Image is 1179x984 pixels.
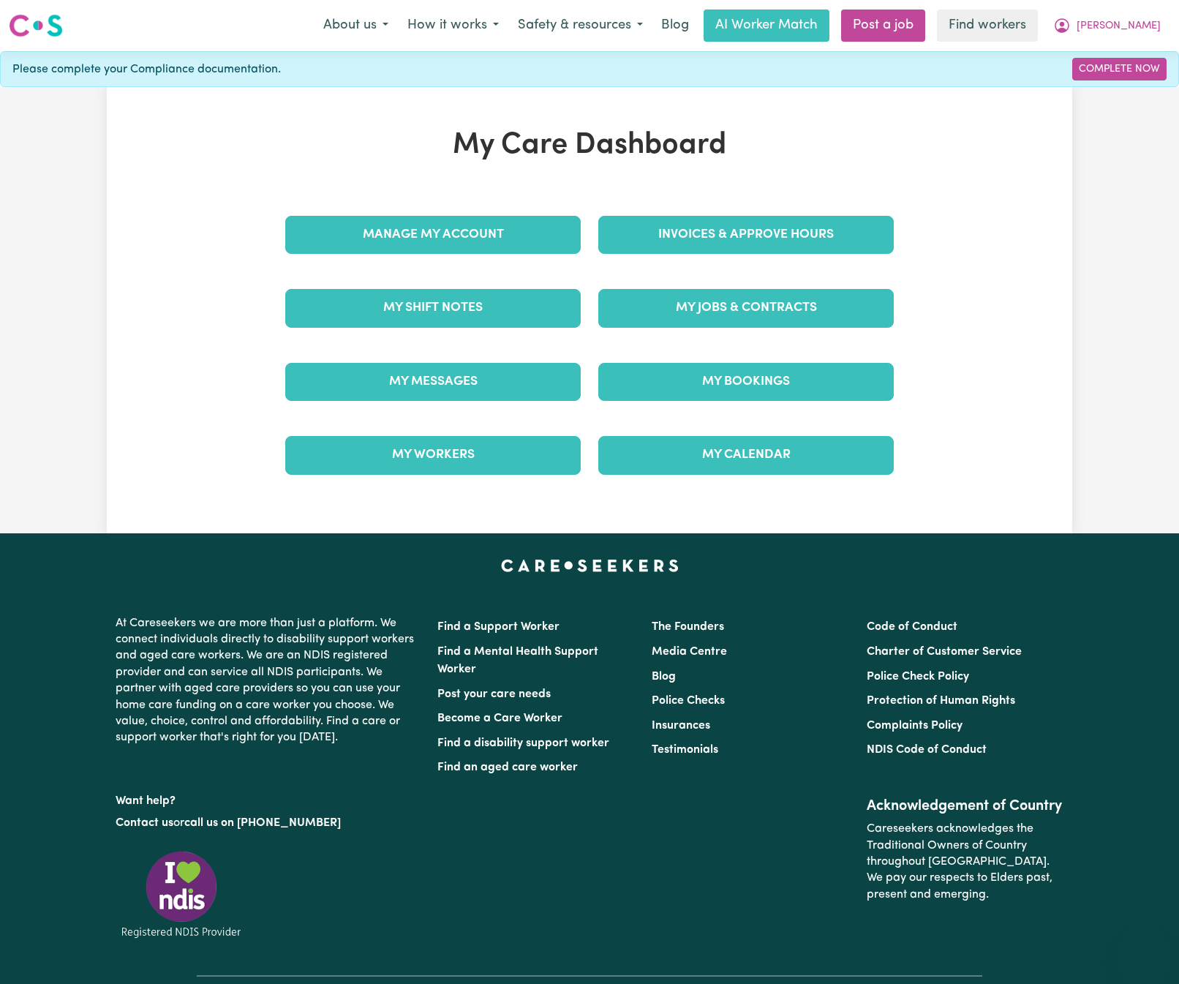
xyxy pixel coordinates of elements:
a: Testimonials [652,744,718,756]
a: Insurances [652,720,710,732]
a: Find an aged care worker [437,762,578,773]
a: Find a Mental Health Support Worker [437,646,598,675]
a: Invoices & Approve Hours [598,216,894,254]
a: Post a job [841,10,925,42]
a: Careseekers home page [501,560,679,571]
a: Code of Conduct [867,621,957,633]
a: Protection of Human Rights [867,695,1015,707]
p: Careseekers acknowledges the Traditional Owners of Country throughout [GEOGRAPHIC_DATA]. We pay o... [867,815,1063,909]
a: Blog [652,10,698,42]
span: Please complete your Compliance documentation. [12,61,281,78]
a: My Shift Notes [285,289,581,327]
h1: My Care Dashboard [276,128,903,163]
a: Contact us [116,817,173,829]
p: At Careseekers we are more than just a platform. We connect individuals directly to disability su... [116,609,420,752]
span: [PERSON_NAME] [1077,18,1161,34]
a: Blog [652,671,676,683]
p: or [116,809,420,837]
a: Careseekers logo [9,9,63,42]
a: Complete Now [1072,58,1167,80]
h2: Acknowledgement of Country [867,797,1063,815]
button: Safety & resources [508,10,652,41]
a: Police Check Policy [867,671,969,683]
button: How it works [398,10,508,41]
img: Registered NDIS provider [116,849,247,940]
a: The Founders [652,621,724,633]
a: Complaints Policy [867,720,963,732]
img: Careseekers logo [9,12,63,39]
button: About us [314,10,398,41]
a: My Jobs & Contracts [598,289,894,327]
a: My Messages [285,363,581,401]
a: Media Centre [652,646,727,658]
button: My Account [1044,10,1170,41]
iframe: Button to launch messaging window [1120,925,1167,972]
a: NDIS Code of Conduct [867,744,987,756]
a: Become a Care Worker [437,713,562,724]
a: Manage My Account [285,216,581,254]
a: Find a disability support worker [437,737,609,749]
a: call us on [PHONE_NUMBER] [184,817,341,829]
a: My Workers [285,436,581,474]
p: Want help? [116,787,420,809]
a: Find a Support Worker [437,621,560,633]
a: My Bookings [598,363,894,401]
a: AI Worker Match [704,10,829,42]
a: Post your care needs [437,688,551,700]
a: My Calendar [598,436,894,474]
a: Police Checks [652,695,725,707]
a: Find workers [937,10,1038,42]
a: Charter of Customer Service [867,646,1022,658]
